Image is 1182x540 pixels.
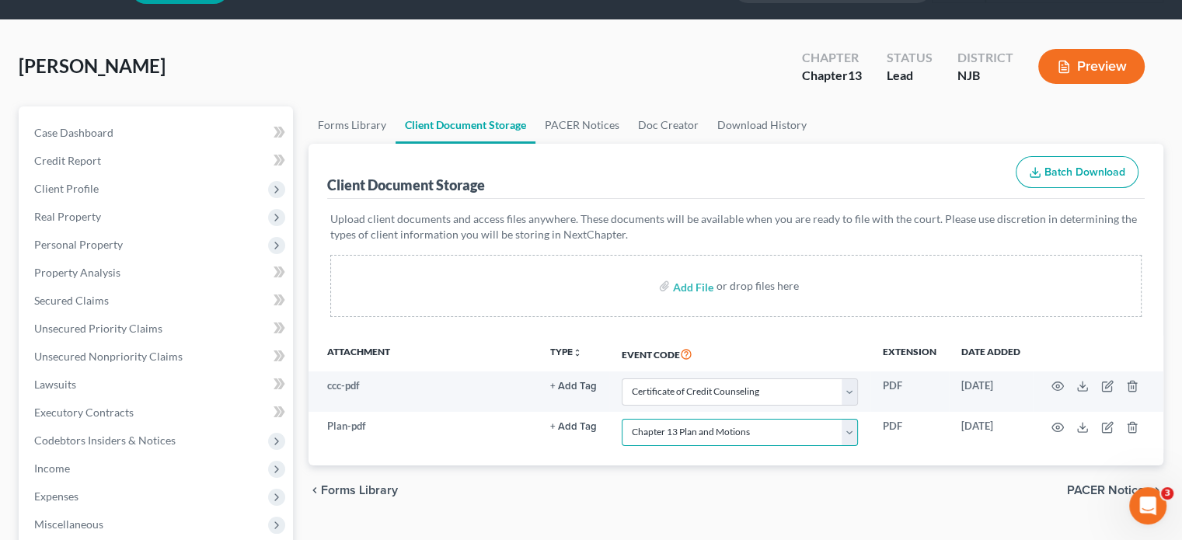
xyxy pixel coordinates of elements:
[573,348,582,357] i: unfold_more
[34,126,113,139] span: Case Dashboard
[309,106,396,144] a: Forms Library
[321,484,398,496] span: Forms Library
[1038,49,1145,84] button: Preview
[22,147,293,175] a: Credit Report
[1067,484,1163,496] button: PACER Notices chevron_right
[22,287,293,315] a: Secured Claims
[1067,484,1151,496] span: PACER Notices
[34,406,134,419] span: Executory Contracts
[1044,165,1125,179] span: Batch Download
[629,106,708,144] a: Doc Creator
[1161,487,1173,500] span: 3
[949,336,1033,371] th: Date added
[396,106,535,144] a: Client Document Storage
[870,336,949,371] th: Extension
[848,68,862,82] span: 13
[957,49,1013,67] div: District
[309,336,538,371] th: Attachment
[717,278,799,294] div: or drop files here
[802,67,862,85] div: Chapter
[22,119,293,147] a: Case Dashboard
[330,211,1142,242] p: Upload client documents and access files anywhere. These documents will be available when you are...
[34,294,109,307] span: Secured Claims
[550,422,597,432] button: + Add Tag
[309,484,321,496] i: chevron_left
[550,347,582,357] button: TYPEunfold_more
[309,371,538,412] td: ccc-pdf
[309,484,398,496] button: chevron_left Forms Library
[34,489,78,503] span: Expenses
[34,350,183,363] span: Unsecured Nonpriority Claims
[34,322,162,335] span: Unsecured Priority Claims
[34,154,101,167] span: Credit Report
[870,371,949,412] td: PDF
[550,381,597,392] button: + Add Tag
[535,106,629,144] a: PACER Notices
[887,49,933,67] div: Status
[34,462,70,475] span: Income
[34,434,176,447] span: Codebtors Insiders & Notices
[870,412,949,452] td: PDF
[327,176,485,194] div: Client Document Storage
[34,210,101,223] span: Real Property
[34,238,123,251] span: Personal Property
[22,259,293,287] a: Property Analysis
[22,399,293,427] a: Executory Contracts
[309,412,538,452] td: Plan-pdf
[22,315,293,343] a: Unsecured Priority Claims
[1151,484,1163,496] i: chevron_right
[802,49,862,67] div: Chapter
[34,517,103,531] span: Miscellaneous
[609,336,870,371] th: Event Code
[22,371,293,399] a: Lawsuits
[22,343,293,371] a: Unsecured Nonpriority Claims
[708,106,816,144] a: Download History
[550,419,597,434] a: + Add Tag
[949,412,1033,452] td: [DATE]
[34,182,99,195] span: Client Profile
[957,67,1013,85] div: NJB
[34,266,120,279] span: Property Analysis
[1129,487,1166,524] iframe: Intercom live chat
[949,371,1033,412] td: [DATE]
[19,54,166,77] span: [PERSON_NAME]
[887,67,933,85] div: Lead
[34,378,76,391] span: Lawsuits
[1016,156,1138,189] button: Batch Download
[550,378,597,393] a: + Add Tag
